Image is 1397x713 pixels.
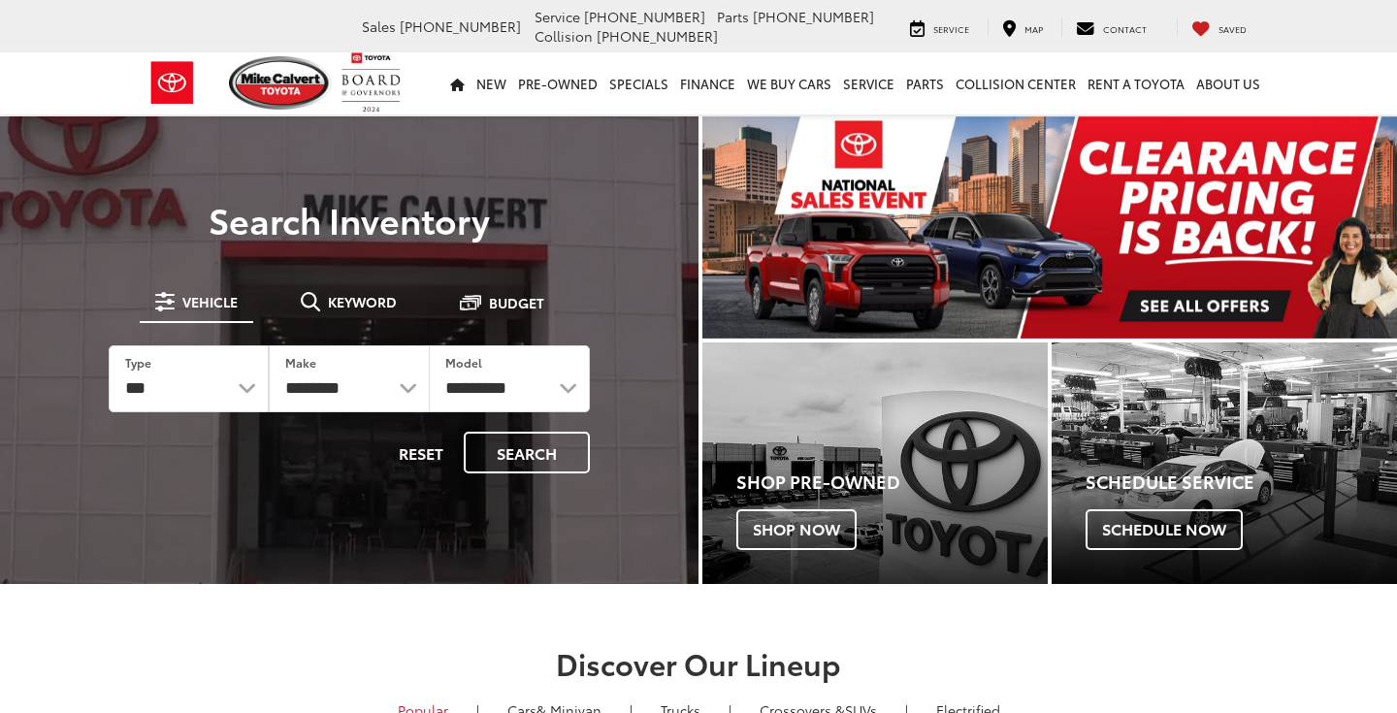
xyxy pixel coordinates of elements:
h4: Schedule Service [1086,472,1397,492]
img: Mike Calvert Toyota [229,56,332,110]
button: Search [464,432,590,473]
a: Home [444,52,471,114]
h3: Search Inventory [81,200,617,239]
span: Budget [489,296,544,309]
div: Toyota [702,342,1048,584]
span: Collision [535,26,593,46]
span: Shop Now [736,509,857,550]
img: Clearance Pricing Is Back [702,116,1397,339]
label: Model [445,354,482,371]
label: Type [125,354,151,371]
a: Specials [603,52,674,114]
span: Map [1024,22,1043,35]
a: Finance [674,52,741,114]
span: Sales [362,16,396,36]
span: Keyword [328,295,397,308]
span: Schedule Now [1086,509,1243,550]
a: Shop Pre-Owned Shop Now [702,342,1048,584]
span: [PHONE_NUMBER] [597,26,718,46]
span: [PHONE_NUMBER] [584,7,705,26]
span: Vehicle [182,295,238,308]
a: Service [895,17,984,37]
section: Carousel section with vehicle pictures - may contain disclaimers. [702,116,1397,339]
h2: Discover Our Lineup [15,647,1382,679]
a: Service [837,52,900,114]
a: Map [988,17,1057,37]
a: My Saved Vehicles [1177,17,1261,37]
span: Service [535,7,580,26]
a: Contact [1061,17,1161,37]
a: About Us [1190,52,1266,114]
a: New [471,52,512,114]
img: Toyota [136,51,209,114]
span: Contact [1103,22,1147,35]
span: Service [933,22,969,35]
span: Saved [1218,22,1247,35]
a: Parts [900,52,950,114]
a: Schedule Service Schedule Now [1052,342,1397,584]
a: Pre-Owned [512,52,603,114]
span: [PHONE_NUMBER] [400,16,521,36]
div: Toyota [1052,342,1397,584]
a: Rent a Toyota [1082,52,1190,114]
a: Collision Center [950,52,1082,114]
button: Reset [382,432,460,473]
a: WE BUY CARS [741,52,837,114]
span: [PHONE_NUMBER] [753,7,874,26]
label: Make [285,354,316,371]
div: carousel slide number 1 of 1 [702,116,1397,339]
span: Parts [717,7,749,26]
h4: Shop Pre-Owned [736,472,1048,492]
